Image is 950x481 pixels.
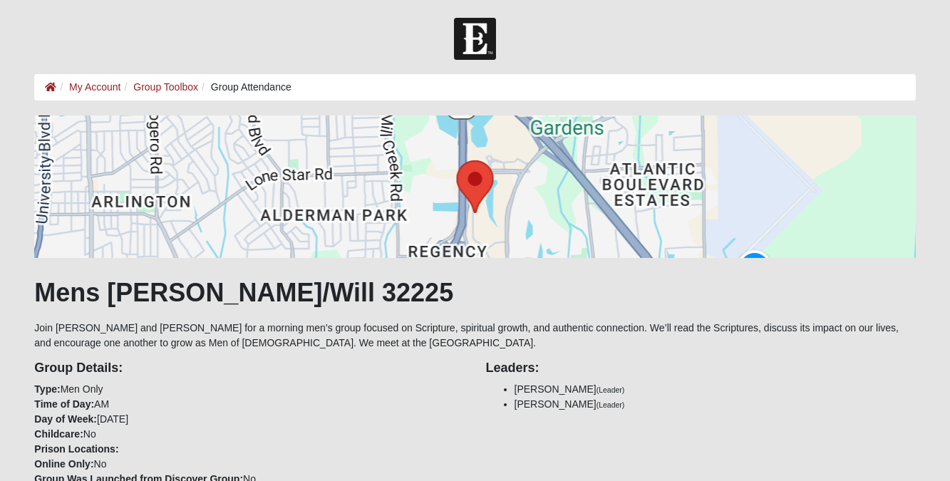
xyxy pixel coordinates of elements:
[515,397,916,412] li: [PERSON_NAME]
[34,428,83,440] strong: Childcare:
[34,383,60,395] strong: Type:
[515,382,916,397] li: [PERSON_NAME]
[597,400,625,409] small: (Leader)
[34,277,915,308] h1: Mens [PERSON_NAME]/Will 32225
[597,386,625,394] small: (Leader)
[34,413,97,425] strong: Day of Week:
[69,81,120,93] a: My Account
[198,80,291,95] li: Group Attendance
[486,361,916,376] h4: Leaders:
[34,443,118,455] strong: Prison Locations:
[133,81,198,93] a: Group Toolbox
[34,361,464,376] h4: Group Details:
[454,18,496,60] img: Church of Eleven22 Logo
[34,398,94,410] strong: Time of Day:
